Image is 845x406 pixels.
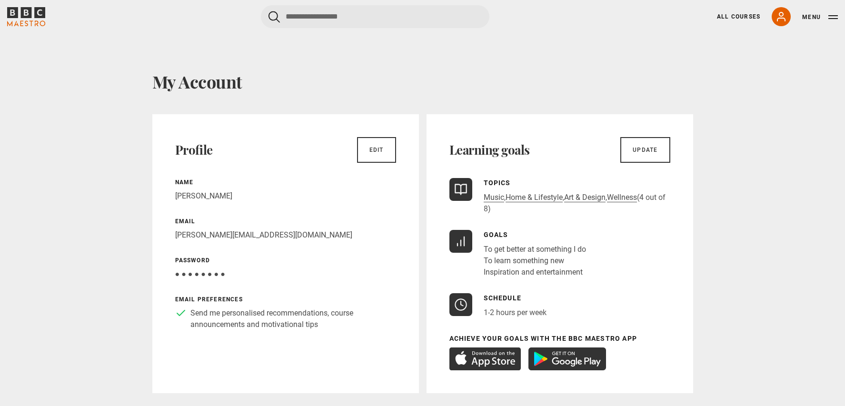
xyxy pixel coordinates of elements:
p: 1-2 hours per week [484,307,547,318]
svg: BBC Maestro [7,7,45,26]
a: Art & Design [564,193,606,202]
h2: Profile [175,142,213,158]
span: ● ● ● ● ● ● ● ● [175,269,225,278]
li: To learn something new [484,255,586,267]
a: Home & Lifestyle [506,193,563,202]
p: Achieve your goals with the BBC Maestro App [449,334,670,344]
a: Edit [357,137,396,163]
button: Submit the search query [268,11,280,23]
a: Update [620,137,670,163]
h1: My Account [152,71,693,91]
li: Inspiration and entertainment [484,267,586,278]
li: To get better at something I do [484,244,586,255]
p: [PERSON_NAME] [175,190,396,202]
a: Wellness [607,193,637,202]
p: Email [175,217,396,226]
p: Schedule [484,293,547,303]
input: Search [261,5,489,28]
p: , , , (4 out of 8) [484,192,670,215]
p: Send me personalised recommendations, course announcements and motivational tips [190,307,396,330]
p: Goals [484,230,586,240]
a: Music [484,193,504,202]
h2: Learning goals [449,142,530,158]
p: Email preferences [175,295,396,304]
p: [PERSON_NAME][EMAIL_ADDRESS][DOMAIN_NAME] [175,229,396,241]
p: Password [175,256,396,265]
p: Name [175,178,396,187]
button: Toggle navigation [802,12,838,22]
p: Topics [484,178,670,188]
a: All Courses [717,12,760,21]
